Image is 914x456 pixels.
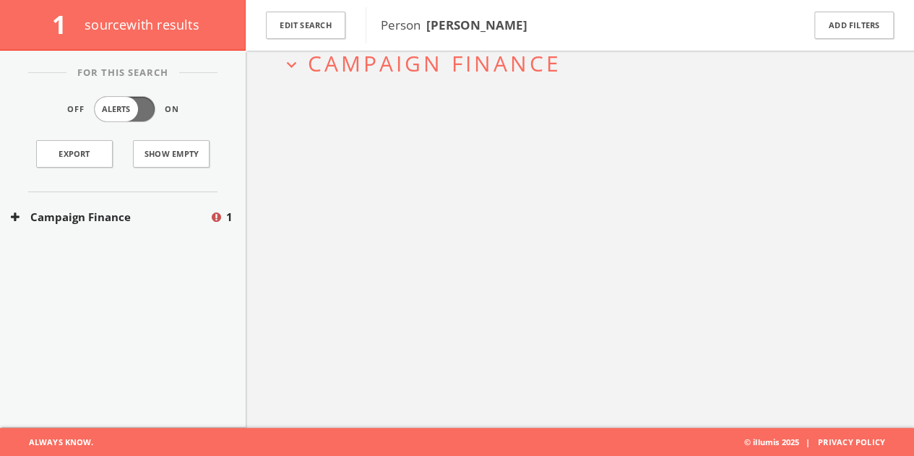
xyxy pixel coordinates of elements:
span: Person [381,17,527,33]
span: On [165,103,179,116]
i: expand_more [282,55,301,74]
button: Add Filters [814,12,894,40]
span: Off [67,103,85,116]
span: Campaign Finance [308,48,561,78]
button: Show Empty [133,140,210,168]
span: 1 [226,209,233,225]
a: Export [36,140,113,168]
span: For This Search [66,66,179,80]
span: source with results [85,16,199,33]
span: 1 [52,7,79,41]
button: Edit Search [266,12,345,40]
span: | [799,436,815,447]
button: expand_moreCampaign Finance [282,51,889,75]
b: [PERSON_NAME] [426,17,527,33]
button: Campaign Finance [11,209,210,225]
a: Privacy Policy [818,436,885,447]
